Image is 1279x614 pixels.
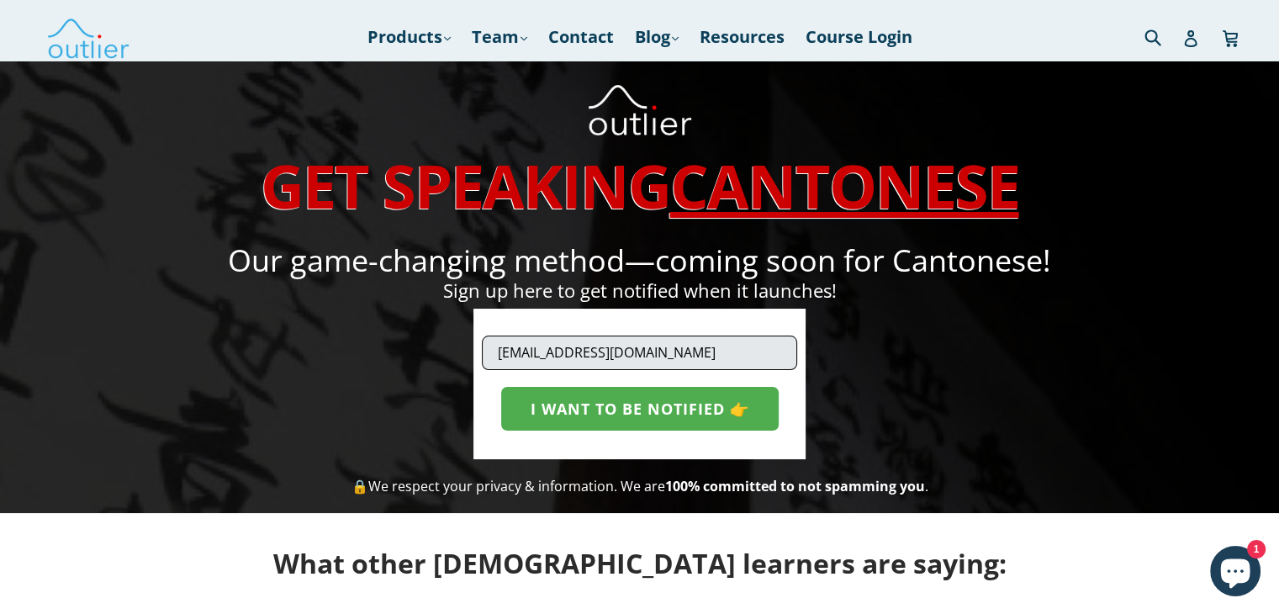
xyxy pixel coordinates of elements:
a: Course Login [797,22,921,52]
span: Sign up here to get notified when it launches! [443,278,837,303]
input: Email [482,336,797,370]
u: CANTONESE [670,144,1019,226]
strong: to not spamming you [780,477,925,495]
button: I WANT TO BE NOTIFIED 👉 [501,387,779,431]
a: Blog [626,22,687,52]
img: Outlier Linguistics [46,13,130,61]
h1: GET SPEAKING [166,149,1113,221]
inbox-online-store-chat: Shopify online store chat [1205,546,1266,601]
strong: 100% committed [665,477,777,495]
a: Resources [691,22,793,52]
a: Team [463,22,536,52]
span: Our game-changing method—coming soon for Cantonese! [228,240,1051,281]
span: We respect your privacy & information. We are . [368,477,928,495]
a: Contact [540,22,622,52]
a: Products [359,22,459,52]
input: Search [1140,19,1187,54]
